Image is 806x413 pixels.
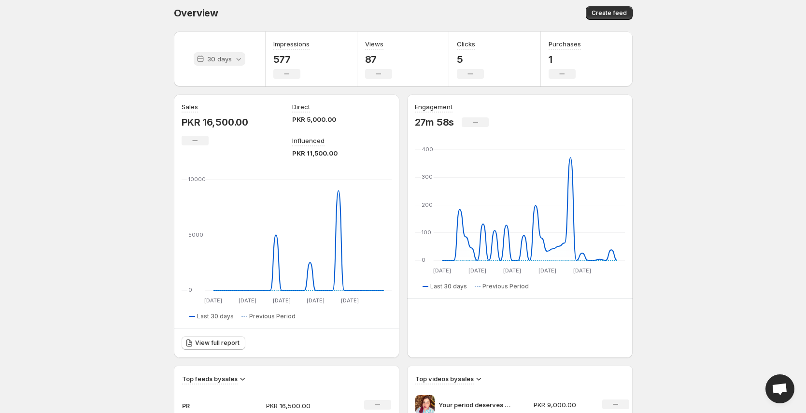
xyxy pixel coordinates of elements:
[457,39,475,49] h3: Clicks
[292,148,338,158] p: PKR 11,500.00
[182,102,198,112] h3: Sales
[273,39,310,49] h3: Impressions
[457,54,484,65] p: 5
[415,374,474,384] h3: Top videos by sales
[197,313,234,320] span: Last 30 days
[292,136,325,145] p: Influenced
[266,401,335,411] p: PKR 16,500.00
[415,102,452,112] h3: Engagement
[586,6,633,20] button: Create feed
[188,176,206,183] text: 10000
[422,256,425,263] text: 0
[182,116,248,128] p: PKR 16,500.00
[430,283,467,290] span: Last 30 days
[765,374,794,403] div: Open chat
[468,267,486,274] text: [DATE]
[415,116,454,128] p: 27m 58s
[195,339,240,347] span: View full report
[365,39,383,49] h3: Views
[307,297,325,304] text: [DATE]
[174,7,218,19] span: Overview
[340,297,358,304] text: [DATE]
[272,297,290,304] text: [DATE]
[438,400,511,410] p: Your period deserves more than stress and discomfort With Dcareify Period Panties you can move wi...
[422,201,433,208] text: 200
[204,297,222,304] text: [DATE]
[239,297,256,304] text: [DATE]
[422,229,431,236] text: 100
[592,9,627,17] span: Create feed
[549,39,581,49] h3: Purchases
[182,336,245,350] a: View full report
[534,400,591,410] p: PKR 9,000.00
[182,401,230,411] p: PR
[422,146,433,153] text: 400
[249,313,296,320] span: Previous Period
[433,267,451,274] text: [DATE]
[292,114,336,124] p: PKR 5,000.00
[422,173,433,180] text: 300
[188,286,192,293] text: 0
[292,102,310,112] p: Direct
[188,231,203,238] text: 5000
[365,54,392,65] p: 87
[573,267,591,274] text: [DATE]
[549,54,581,65] p: 1
[503,267,521,274] text: [DATE]
[273,54,310,65] p: 577
[207,54,232,64] p: 30 days
[182,374,238,384] h3: Top feeds by sales
[538,267,556,274] text: [DATE]
[482,283,529,290] span: Previous Period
